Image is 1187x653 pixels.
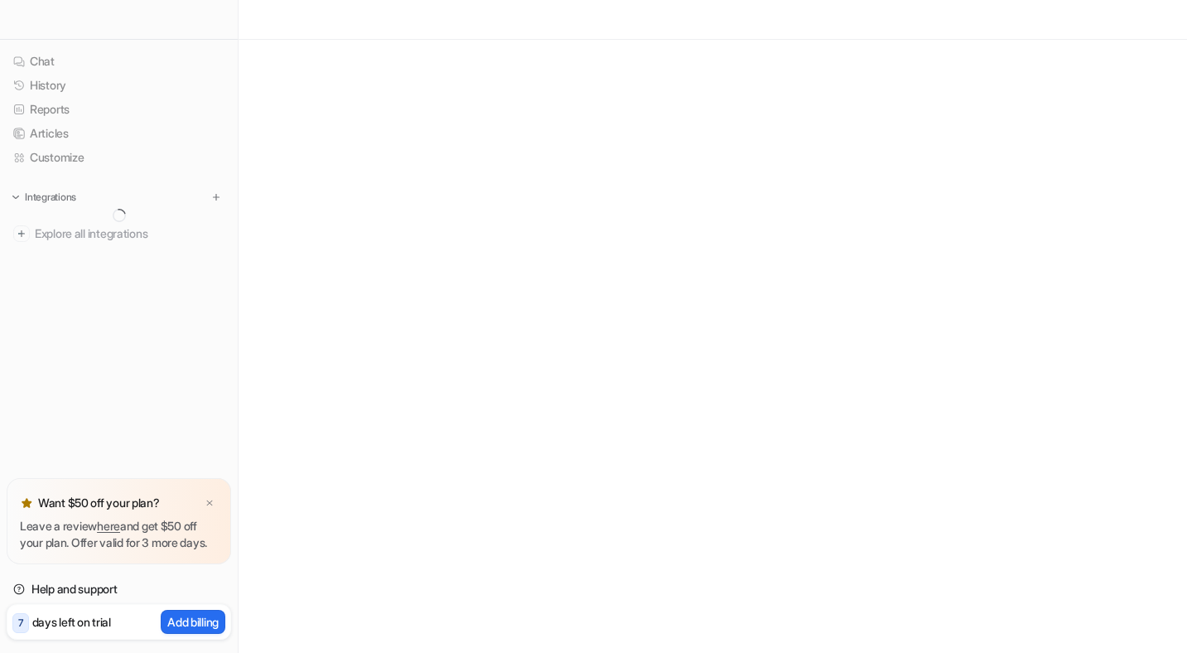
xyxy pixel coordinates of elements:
p: Want $50 off your plan? [38,495,160,511]
img: x [205,498,215,509]
p: Leave a review and get $50 off your plan. Offer valid for 3 more days. [20,518,218,551]
img: star [20,496,33,510]
img: menu_add.svg [210,191,222,203]
p: days left on trial [32,613,111,631]
img: expand menu [10,191,22,203]
a: Explore all integrations [7,222,231,245]
a: Articles [7,122,231,145]
a: Chat [7,50,231,73]
a: Help and support [7,578,231,601]
p: 7 [18,616,23,631]
a: Customize [7,146,231,169]
p: Add billing [167,613,219,631]
a: Reports [7,98,231,121]
button: Add billing [161,610,225,634]
a: here [97,519,120,533]
span: Explore all integrations [35,220,224,247]
p: Integrations [25,191,76,204]
button: Integrations [7,189,81,206]
a: History [7,74,231,97]
img: explore all integrations [13,225,30,242]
